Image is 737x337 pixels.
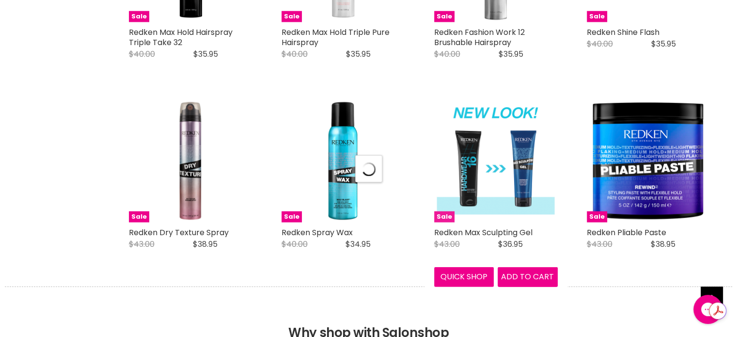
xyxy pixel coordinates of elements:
[434,211,455,223] span: Sale
[129,211,149,223] span: Sale
[587,11,607,22] span: Sale
[651,38,676,49] span: $35.95
[282,11,302,22] span: Sale
[434,27,525,48] a: Redken Fashion Work 12 Brushable Hairspray
[434,267,494,287] button: Quick shop
[282,239,308,250] span: $40.00
[282,211,302,223] span: Sale
[499,48,523,60] span: $35.95
[701,287,722,312] span: Back to top
[129,227,229,238] a: Redken Dry Texture Spray
[587,38,613,49] span: $40.00
[587,211,607,223] span: Sale
[587,99,710,223] a: Redken Pliable Paste Redken Pliable Paste Sale
[434,99,558,223] a: Redken Max Sculpting Gel Redken Max Sculpting Gel Sale
[501,271,554,282] span: Add to cart
[346,48,371,60] span: $35.95
[129,48,155,60] span: $40.00
[434,239,460,250] span: $43.00
[587,239,612,250] span: $43.00
[282,99,405,223] img: Redken Spray Wax
[701,287,722,308] a: Back to top
[434,99,558,223] img: Redken Max Sculpting Gel
[282,48,308,60] span: $40.00
[434,11,455,22] span: Sale
[129,99,252,223] img: Redken Dry Texture Spray
[129,11,149,22] span: Sale
[498,267,558,287] button: Add to cart
[587,227,666,238] a: Redken Pliable Paste
[587,27,659,38] a: Redken Shine Flash
[129,99,252,223] a: Redken Dry Texture Spray Sale
[193,48,218,60] span: $35.95
[129,239,155,250] span: $43.00
[434,227,533,238] a: Redken Max Sculpting Gel
[193,239,218,250] span: $38.95
[282,99,405,223] a: Redken Spray Wax Redken Spray Wax Sale
[282,27,390,48] a: Redken Max Hold Triple Pure Hairspray
[651,239,675,250] span: $38.95
[587,99,710,223] img: Redken Pliable Paste
[345,239,371,250] span: $34.95
[129,27,233,48] a: Redken Max Hold Hairspray Triple Take 32
[498,239,523,250] span: $36.95
[434,48,460,60] span: $40.00
[689,291,727,327] iframe: Gorgias live chat messenger
[282,227,353,238] a: Redken Spray Wax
